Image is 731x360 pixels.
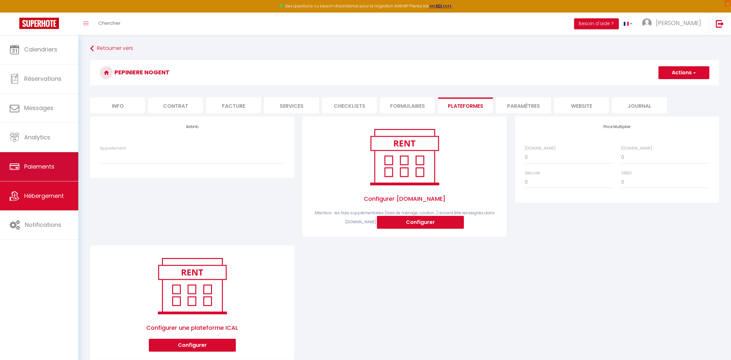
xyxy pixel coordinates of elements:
[312,188,497,210] span: Configurer [DOMAIN_NAME]
[380,97,435,113] li: Formulaires
[612,97,667,113] li: Journal
[24,45,57,53] span: Calendriers
[656,19,701,27] span: [PERSON_NAME]
[24,162,54,171] span: Paiements
[574,18,619,29] button: Besoin d'aide ?
[429,3,452,9] a: >>> ICI <<<<
[438,97,493,113] li: Plateformes
[363,126,446,188] img: rent.png
[24,133,50,141] span: Analytics
[659,66,709,79] button: Actions
[98,20,120,26] span: Chercher
[206,97,261,113] li: Facture
[314,210,495,225] span: Attention : les frais supplémentaires (frais de ménage, caution...) doivent être renseignés dans ...
[100,317,284,339] span: Configurer une plateforme ICAL
[24,75,62,83] span: Réservations
[148,97,203,113] li: Contrat
[525,125,709,129] h4: Price Multiplier
[496,97,551,113] li: Paramètres
[24,192,64,200] span: Hébergement
[19,18,59,29] img: Super Booking
[642,18,652,28] img: ...
[525,145,555,152] label: [DOMAIN_NAME]
[149,339,236,352] button: Configurer
[100,145,126,152] label: Appartement
[264,97,319,113] li: Services
[25,221,61,229] span: Notifications
[100,125,284,129] h4: Airbnb
[554,97,609,113] li: website
[90,97,145,113] li: Info
[93,13,125,35] a: Chercher
[525,170,540,176] label: Website
[377,216,464,229] button: Configurer
[322,97,377,113] li: Checklists
[151,255,233,317] img: rent.png
[716,20,724,28] img: logout
[90,43,719,54] a: Retourner vers
[90,60,719,86] h3: PEPINIERE NOGENT
[24,104,53,112] span: Messages
[621,145,652,152] label: [DOMAIN_NAME]
[621,170,632,176] label: VRBO
[637,13,709,35] a: ... [PERSON_NAME]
